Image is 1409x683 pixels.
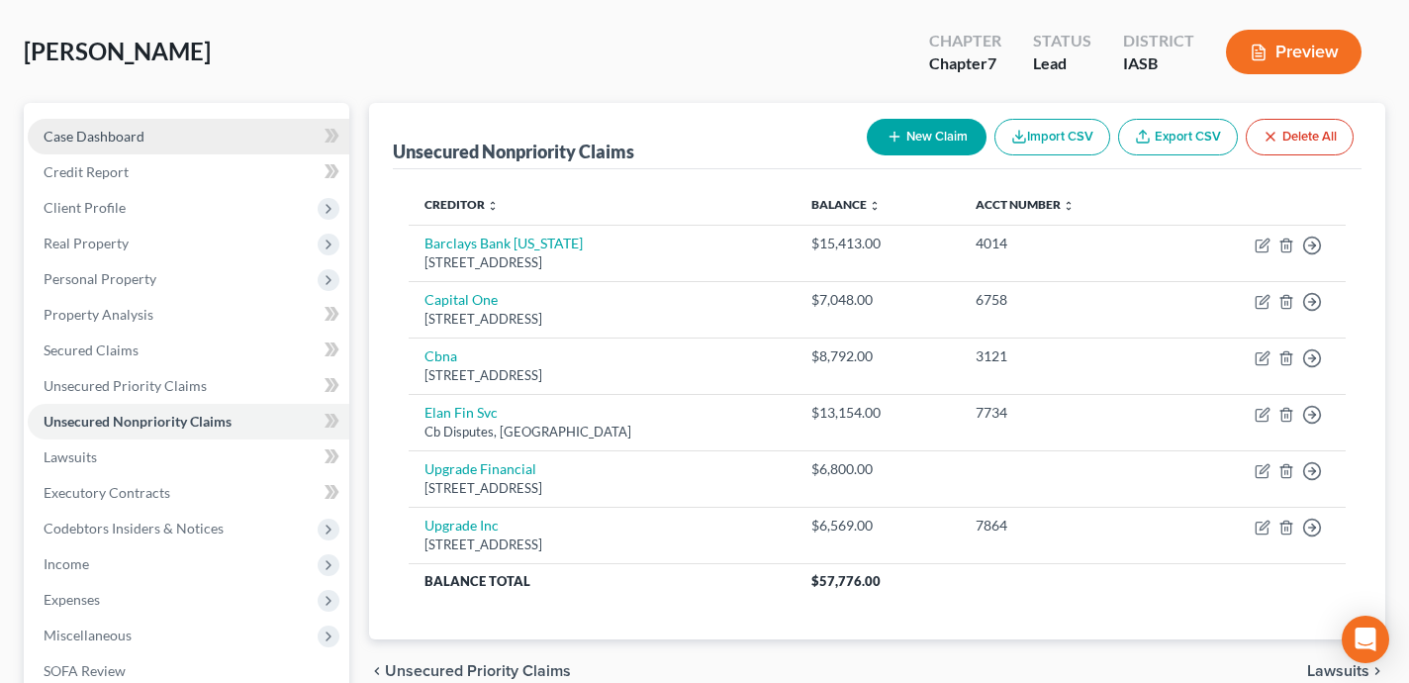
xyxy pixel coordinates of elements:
a: Cbna [424,347,457,364]
span: Property Analysis [44,306,153,323]
div: Unsecured Nonpriority Claims [393,140,634,163]
div: Chapter [929,30,1001,52]
div: [STREET_ADDRESS] [424,366,780,385]
div: $7,048.00 [811,290,944,310]
span: Codebtors Insiders & Notices [44,520,224,537]
a: Capital One [424,291,498,308]
div: $15,413.00 [811,234,944,253]
a: Case Dashboard [28,119,349,154]
span: Expenses [44,591,100,608]
a: Acct Number unfold_more [976,197,1075,212]
span: Miscellaneous [44,627,132,643]
div: $6,800.00 [811,459,944,479]
span: Real Property [44,235,129,251]
span: Case Dashboard [44,128,144,145]
a: Upgrade Financial [424,460,536,477]
span: Unsecured Nonpriority Claims [44,413,232,430]
i: chevron_right [1369,663,1385,679]
span: 7 [987,53,996,72]
span: Client Profile [44,199,126,216]
div: 3121 [976,346,1156,366]
div: [STREET_ADDRESS] [424,479,780,498]
button: Delete All [1246,119,1354,155]
a: Secured Claims [28,333,349,368]
div: District [1123,30,1194,52]
a: Balance unfold_more [811,197,881,212]
a: Executory Contracts [28,475,349,511]
a: Export CSV [1118,119,1238,155]
a: Upgrade Inc [424,517,499,534]
div: Cb Disputes, [GEOGRAPHIC_DATA] [424,423,780,441]
span: $57,776.00 [811,573,881,589]
div: $13,154.00 [811,403,944,423]
i: unfold_more [869,200,881,212]
button: chevron_left Unsecured Priority Claims [369,663,571,679]
a: Unsecured Nonpriority Claims [28,404,349,439]
a: Elan Fin Svc [424,404,498,421]
a: Property Analysis [28,297,349,333]
span: Personal Property [44,270,156,287]
i: chevron_left [369,663,385,679]
div: Chapter [929,52,1001,75]
div: IASB [1123,52,1194,75]
span: Lawsuits [44,448,97,465]
div: $8,792.00 [811,346,944,366]
span: Secured Claims [44,341,139,358]
div: Status [1033,30,1091,52]
div: Lead [1033,52,1091,75]
span: Unsecured Priority Claims [385,663,571,679]
span: Executory Contracts [44,484,170,501]
a: Barclays Bank [US_STATE] [424,235,583,251]
div: 6758 [976,290,1156,310]
i: unfold_more [487,200,499,212]
th: Balance Total [409,563,796,599]
a: Lawsuits [28,439,349,475]
a: Unsecured Priority Claims [28,368,349,404]
div: 4014 [976,234,1156,253]
span: SOFA Review [44,662,126,679]
span: [PERSON_NAME] [24,37,211,65]
div: 7734 [976,403,1156,423]
div: [STREET_ADDRESS] [424,536,780,554]
span: Income [44,555,89,572]
div: Open Intercom Messenger [1342,616,1389,663]
button: Preview [1226,30,1362,74]
button: New Claim [867,119,986,155]
button: Import CSV [994,119,1110,155]
a: Creditor unfold_more [424,197,499,212]
i: unfold_more [1063,200,1075,212]
span: Unsecured Priority Claims [44,377,207,394]
div: [STREET_ADDRESS] [424,253,780,272]
a: Credit Report [28,154,349,190]
span: Credit Report [44,163,129,180]
span: Lawsuits [1307,663,1369,679]
div: 7864 [976,516,1156,536]
div: [STREET_ADDRESS] [424,310,780,329]
div: $6,569.00 [811,516,944,536]
button: Lawsuits chevron_right [1307,663,1385,679]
